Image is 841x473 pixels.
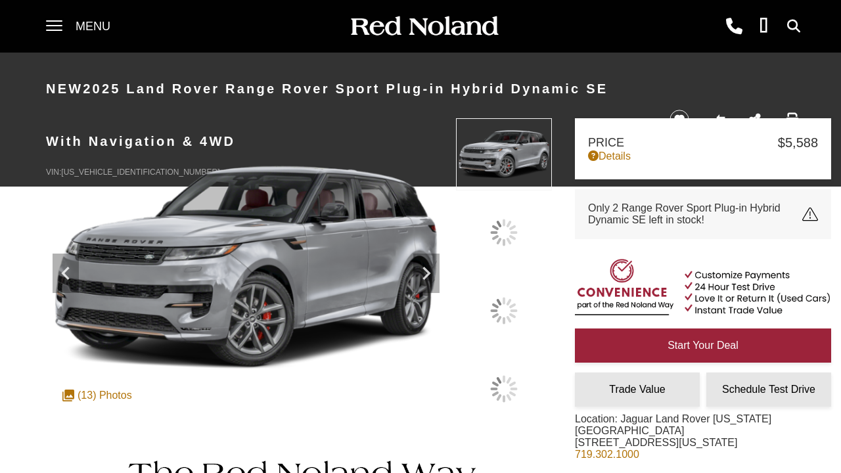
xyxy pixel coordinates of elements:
[778,135,818,150] span: $5,588
[588,136,778,150] span: Price
[722,384,815,395] span: Schedule Test Drive
[749,112,761,127] a: Share this New 2025 Land Rover Range Rover Sport Plug-in Hybrid Dynamic SE With Navigation & 4WD
[575,328,831,363] a: Start Your Deal
[588,150,818,162] a: Details
[668,340,739,351] span: Start Your Deal
[588,202,802,226] span: Only 2 Range Rover Sport Plug-in Hybrid Dynamic SE left in stock!
[665,109,694,130] button: Save vehicle
[786,112,799,127] a: Print this New 2025 Land Rover Range Rover Sport Plug-in Hybrid Dynamic SE With Navigation & 4WD
[456,118,552,191] img: New 2025 Borasco Gray Metallic Land Rover Dynamic SE image 1
[575,449,639,460] a: 719.302.1000
[348,15,499,38] img: Red Noland Auto Group
[56,383,139,408] div: (13) Photos
[46,62,647,168] h1: 2025 Land Rover Range Rover Sport Plug-in Hybrid Dynamic SE With Navigation & 4WD
[588,135,818,150] a: Price $5,588
[575,413,831,470] div: Location: Jaguar Land Rover [US_STATE][GEOGRAPHIC_DATA] [STREET_ADDRESS][US_STATE]
[609,384,665,395] span: Trade Value
[707,110,727,129] button: Compare vehicle
[46,118,446,418] img: New 2025 Borasco Gray Metallic Land Rover Dynamic SE image 1
[706,372,831,407] a: Schedule Test Drive
[46,81,83,96] strong: New
[575,372,700,407] a: Trade Value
